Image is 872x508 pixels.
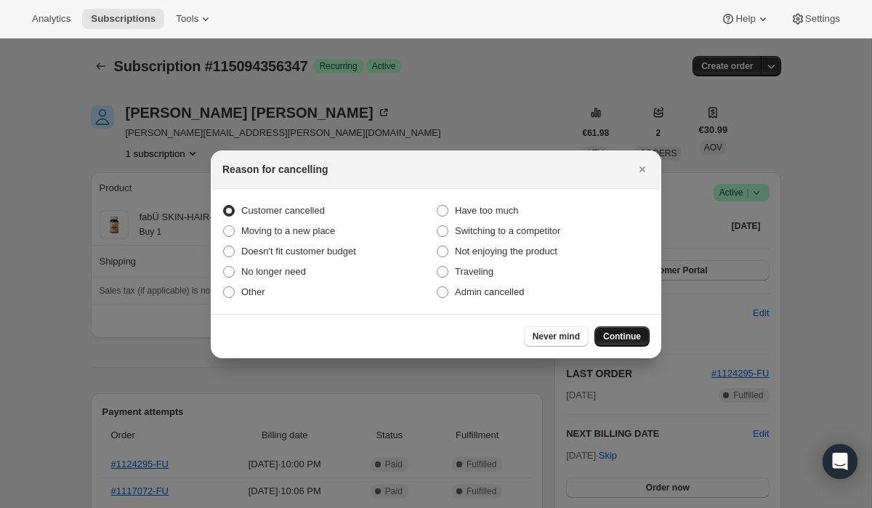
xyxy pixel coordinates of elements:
[735,13,755,25] span: Help
[782,9,849,29] button: Settings
[712,9,778,29] button: Help
[241,266,306,277] span: No longer need
[241,225,335,236] span: Moving to a new place
[176,13,198,25] span: Tools
[241,286,265,297] span: Other
[524,326,589,347] button: Never mind
[455,225,560,236] span: Switching to a competitor
[241,205,325,216] span: Customer cancelled
[167,9,222,29] button: Tools
[23,9,79,29] button: Analytics
[594,326,650,347] button: Continue
[603,331,641,342] span: Continue
[455,246,557,257] span: Not enjoying the product
[241,246,356,257] span: Doesn't fit customer budget
[32,13,70,25] span: Analytics
[222,162,328,177] h2: Reason for cancelling
[455,205,518,216] span: Have too much
[632,159,653,180] button: Close
[455,266,493,277] span: Traveling
[82,9,164,29] button: Subscriptions
[805,13,840,25] span: Settings
[823,444,857,479] div: Open Intercom Messenger
[533,331,580,342] span: Never mind
[455,286,524,297] span: Admin cancelled
[91,13,156,25] span: Subscriptions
